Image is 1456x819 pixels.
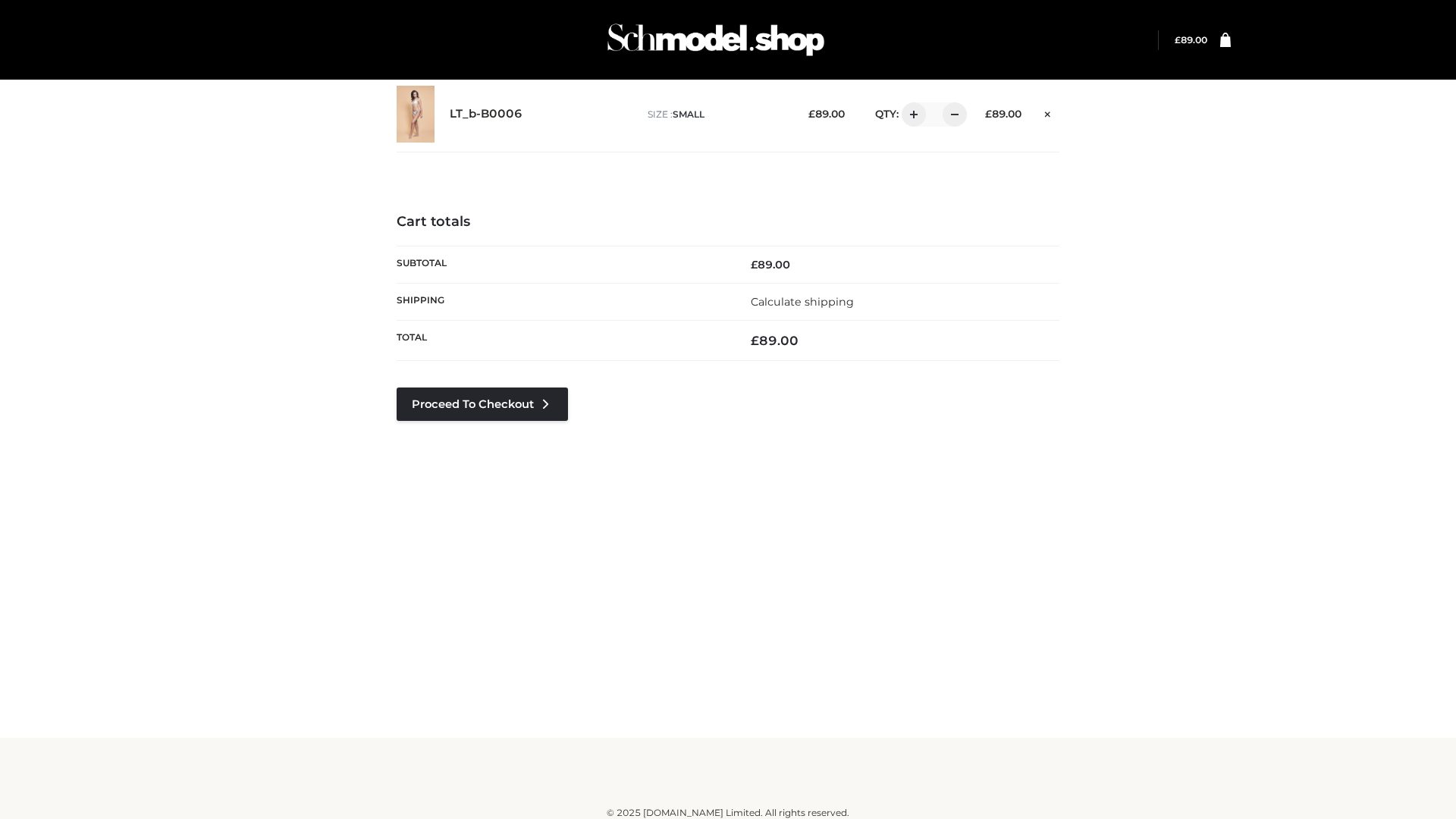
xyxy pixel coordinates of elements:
span: SMALL [673,108,704,120]
a: Remove this item [1037,102,1059,122]
th: Total [397,321,728,361]
span: £ [808,108,815,120]
a: £89.00 [1175,34,1207,45]
th: Subtotal [397,246,728,283]
span: £ [1175,34,1181,45]
bdi: 89.00 [985,108,1021,120]
a: Calculate shipping [751,295,854,309]
span: £ [751,333,759,348]
span: £ [985,108,992,120]
img: LT_b-B0006 - SMALL [397,86,435,143]
h4: Cart totals [397,214,1059,231]
bdi: 89.00 [808,108,845,120]
span: £ [751,258,758,271]
bdi: 89.00 [1175,34,1207,45]
th: Shipping [397,283,728,320]
img: Schmodel Admin 964 [602,10,830,70]
bdi: 89.00 [751,258,790,271]
a: Proceed to Checkout [397,388,568,421]
bdi: 89.00 [751,333,799,348]
a: LT_b-B0006 [450,107,522,121]
div: QTY: [860,102,962,127]
p: size : [648,108,785,121]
